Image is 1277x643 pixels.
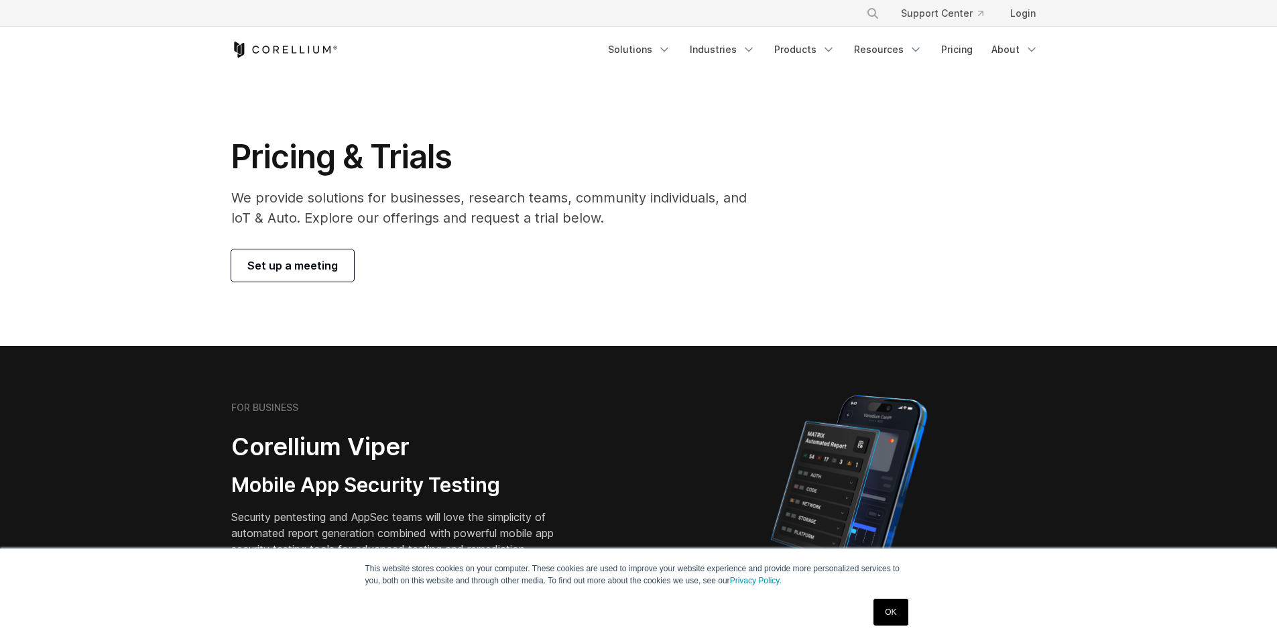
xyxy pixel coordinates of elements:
h1: Pricing & Trials [231,137,766,177]
a: Privacy Policy. [730,576,782,585]
a: Set up a meeting [231,249,354,282]
p: This website stores cookies on your computer. These cookies are used to improve your website expe... [365,563,912,587]
a: Support Center [890,1,994,25]
div: Navigation Menu [850,1,1046,25]
h3: Mobile App Security Testing [231,473,574,498]
p: Security pentesting and AppSec teams will love the simplicity of automated report generation comb... [231,509,574,557]
a: Products [766,38,843,62]
a: Solutions [600,38,679,62]
h2: Corellium Viper [231,432,574,462]
a: Resources [846,38,930,62]
p: We provide solutions for businesses, research teams, community individuals, and IoT & Auto. Explo... [231,188,766,228]
a: Industries [682,38,764,62]
a: Corellium Home [231,42,338,58]
button: Search [861,1,885,25]
span: Set up a meeting [247,257,338,274]
h6: FOR BUSINESS [231,402,298,414]
a: OK [873,599,908,626]
img: Corellium MATRIX automated report on iPhone showing app vulnerability test results across securit... [748,389,950,624]
div: Navigation Menu [600,38,1046,62]
a: About [983,38,1046,62]
a: Login [999,1,1046,25]
a: Pricing [933,38,981,62]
